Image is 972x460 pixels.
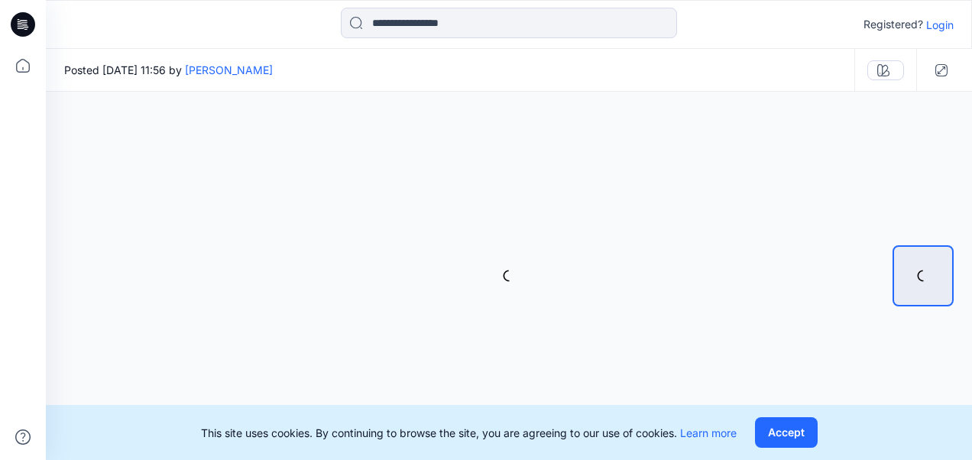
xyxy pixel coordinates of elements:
[755,417,818,448] button: Accept
[64,62,273,78] span: Posted [DATE] 11:56 by
[863,15,923,34] p: Registered?
[201,425,737,441] p: This site uses cookies. By continuing to browse the site, you are agreeing to our use of cookies.
[926,17,954,33] p: Login
[185,63,273,76] a: [PERSON_NAME]
[680,426,737,439] a: Learn more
